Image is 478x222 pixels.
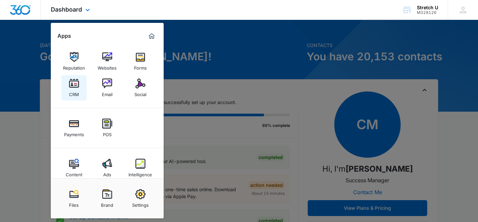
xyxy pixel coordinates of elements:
div: account name [417,5,438,10]
div: Social [134,88,146,97]
div: Reputation [63,62,85,71]
a: Social [128,75,153,100]
a: Payments [61,115,87,140]
a: Intelligence [128,155,153,181]
div: Payments [64,129,84,137]
a: Websites [95,49,120,74]
span: Dashboard [51,6,82,13]
a: Ads [95,155,120,181]
div: Files [69,199,79,208]
a: Brand [95,186,120,211]
div: POS [103,129,112,137]
a: Settings [128,186,153,211]
div: account id [417,10,438,15]
div: Brand [101,199,113,208]
div: Websites [98,62,117,71]
a: CRM [61,75,87,100]
a: Reputation [61,49,87,74]
div: CRM [69,88,79,97]
a: Email [95,75,120,100]
a: Marketing 360® Dashboard [146,31,157,41]
a: POS [95,115,120,140]
div: Intelligence [128,169,152,177]
a: Files [61,186,87,211]
div: Forms [134,62,147,71]
h2: Apps [57,33,71,39]
div: Settings [132,199,149,208]
div: Content [66,169,82,177]
a: Forms [128,49,153,74]
a: Content [61,155,87,181]
div: Email [102,88,113,97]
div: Ads [103,169,111,177]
